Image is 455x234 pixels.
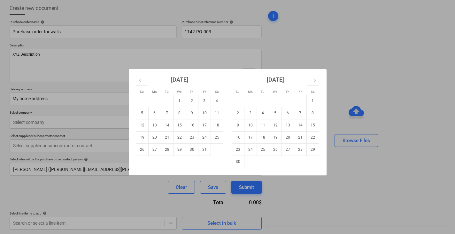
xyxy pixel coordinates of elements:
td: Thursday, November 20, 2025 [281,131,294,143]
strong: [DATE] [267,76,284,83]
td: Monday, October 27, 2025 [148,143,161,156]
small: Su [140,90,144,93]
small: Sa [215,90,219,93]
td: Saturday, October 25, 2025 [211,131,223,143]
td: Sunday, October 12, 2025 [136,119,148,131]
small: Mo [248,90,253,93]
td: Monday, October 20, 2025 [148,131,161,143]
td: Friday, November 21, 2025 [294,131,306,143]
div: Calendar [129,69,327,175]
td: Wednesday, November 5, 2025 [269,107,281,119]
td: Friday, October 17, 2025 [198,119,211,131]
strong: [DATE] [171,76,188,83]
small: We [177,90,181,93]
small: Fr [203,90,206,93]
td: Friday, November 7, 2025 [294,107,306,119]
button: Move backward to switch to the previous month. [136,75,148,86]
td: Saturday, November 15, 2025 [306,119,319,131]
td: Friday, October 3, 2025 [198,95,211,107]
td: Thursday, October 9, 2025 [186,107,198,119]
small: Tu [165,90,169,93]
td: Wednesday, October 15, 2025 [173,119,186,131]
small: Sa [311,90,314,93]
td: Monday, November 3, 2025 [244,107,257,119]
td: Friday, November 28, 2025 [294,143,306,156]
td: Friday, October 24, 2025 [198,131,211,143]
td: Wednesday, October 8, 2025 [173,107,186,119]
td: Wednesday, November 26, 2025 [269,143,281,156]
td: Wednesday, October 1, 2025 [173,95,186,107]
td: Thursday, October 23, 2025 [186,131,198,143]
td: Tuesday, October 21, 2025 [161,131,173,143]
td: Tuesday, November 11, 2025 [257,119,269,131]
small: Th [190,90,194,93]
td: Saturday, November 1, 2025 [306,95,319,107]
td: Tuesday, October 7, 2025 [161,107,173,119]
td: Saturday, November 22, 2025 [306,131,319,143]
td: Saturday, October 18, 2025 [211,119,223,131]
small: Fr [299,90,302,93]
td: Thursday, October 16, 2025 [186,119,198,131]
td: Thursday, November 27, 2025 [281,143,294,156]
td: Sunday, November 30, 2025 [232,156,244,168]
td: Friday, November 14, 2025 [294,119,306,131]
td: Tuesday, November 4, 2025 [257,107,269,119]
small: Tu [261,90,265,93]
td: Saturday, November 8, 2025 [306,107,319,119]
td: Thursday, October 30, 2025 [186,143,198,156]
td: Friday, October 31, 2025 [198,143,211,156]
td: Monday, October 13, 2025 [148,119,161,131]
small: Su [236,90,240,93]
td: Sunday, November 16, 2025 [232,131,244,143]
button: Move forward to switch to the next month. [307,75,319,86]
td: Saturday, November 29, 2025 [306,143,319,156]
td: Sunday, October 5, 2025 [136,107,148,119]
td: Tuesday, November 18, 2025 [257,131,269,143]
td: Thursday, October 2, 2025 [186,95,198,107]
td: Tuesday, October 14, 2025 [161,119,173,131]
td: Tuesday, October 28, 2025 [161,143,173,156]
td: Wednesday, October 22, 2025 [173,131,186,143]
td: Saturday, October 4, 2025 [211,95,223,107]
td: Sunday, November 9, 2025 [232,119,244,131]
td: Wednesday, October 29, 2025 [173,143,186,156]
td: Monday, November 24, 2025 [244,143,257,156]
td: Wednesday, November 12, 2025 [269,119,281,131]
small: We [273,90,277,93]
td: Monday, November 17, 2025 [244,131,257,143]
td: Monday, November 10, 2025 [244,119,257,131]
iframe: Chat Widget [423,203,455,234]
td: Saturday, October 11, 2025 [211,107,223,119]
td: Sunday, November 23, 2025 [232,143,244,156]
td: Monday, October 6, 2025 [148,107,161,119]
small: Th [286,90,289,93]
td: Thursday, November 13, 2025 [281,119,294,131]
td: Sunday, October 19, 2025 [136,131,148,143]
td: Wednesday, November 19, 2025 [269,131,281,143]
td: Friday, October 10, 2025 [198,107,211,119]
td: Tuesday, November 25, 2025 [257,143,269,156]
td: Sunday, October 26, 2025 [136,143,148,156]
td: Thursday, November 6, 2025 [281,107,294,119]
small: Mo [152,90,157,93]
td: Sunday, November 2, 2025 [232,107,244,119]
